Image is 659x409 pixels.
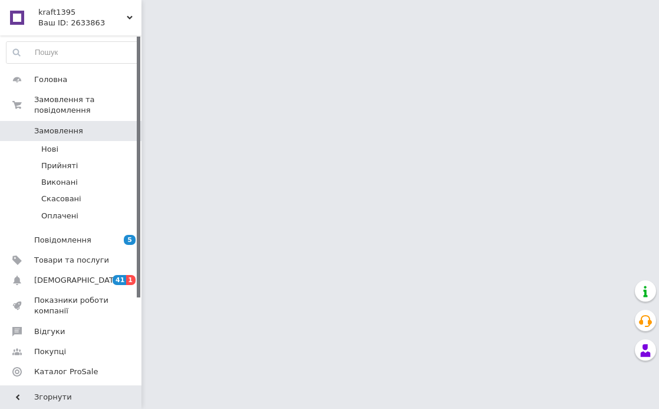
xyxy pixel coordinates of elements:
[38,18,141,28] div: Ваш ID: 2633863
[41,144,58,155] span: Нові
[124,235,136,245] span: 5
[113,275,126,285] span: 41
[34,367,98,377] span: Каталог ProSale
[6,42,139,63] input: Пошук
[34,126,83,136] span: Замовлення
[41,211,78,221] span: Оплачені
[34,94,141,116] span: Замовлення та повідомлення
[41,161,78,171] span: Прийняті
[34,295,109,316] span: Показники роботи компанії
[34,346,66,357] span: Покупці
[41,177,78,188] span: Виконані
[34,235,91,246] span: Повідомлення
[34,326,65,337] span: Відгуки
[41,194,81,204] span: Скасовані
[34,74,67,85] span: Головна
[126,275,136,285] span: 1
[34,275,121,286] span: [DEMOGRAPHIC_DATA]
[34,255,109,266] span: Товари та послуги
[38,7,127,18] span: kraft1395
